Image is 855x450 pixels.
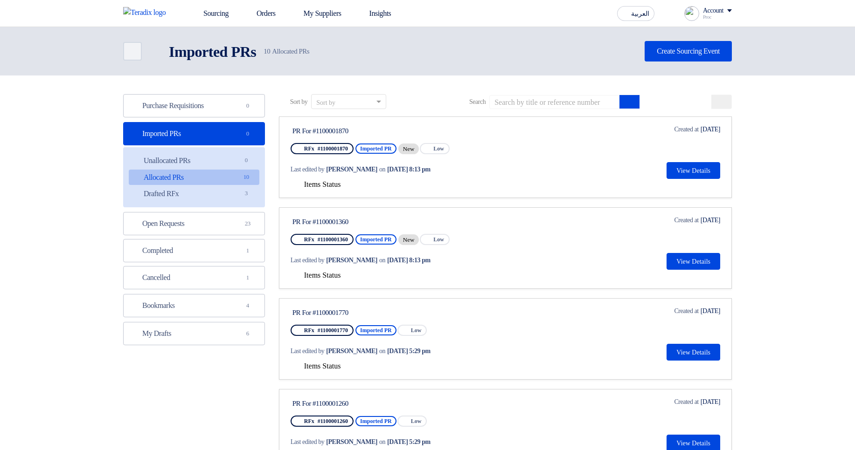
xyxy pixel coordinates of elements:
[355,234,396,245] span: Imported PR
[398,234,419,245] div: New
[292,218,467,226] div: PR For #1100001360
[291,362,341,371] button: Items Status
[661,215,720,225] div: [DATE]
[123,322,265,345] a: My Drafts6
[398,143,419,154] div: New
[684,6,699,21] img: profile_test.png
[291,164,325,174] span: Last edited by
[291,271,341,280] button: Items Status
[304,236,314,243] span: RFx
[318,327,348,334] span: #1100001770
[304,180,341,188] span: Items Status
[703,14,732,20] div: Proc
[292,127,467,135] div: PR For #1100001870
[291,255,325,265] span: Last edited by
[123,94,265,117] a: Purchase Requisitions0
[183,3,236,24] a: Sourcing
[379,164,385,174] span: on
[283,3,349,24] a: My Suppliers
[674,306,698,316] span: Created at
[387,437,431,447] span: [DATE] 5:29 pm
[304,418,314,424] span: RFx
[123,122,265,145] a: Imported PRs0
[123,7,172,18] img: Teradix logo
[242,301,253,310] span: 4
[326,437,377,447] span: [PERSON_NAME]
[326,346,377,356] span: [PERSON_NAME]
[242,219,253,228] span: 23
[661,124,720,134] div: [DATE]
[349,3,399,24] a: Insights
[318,145,348,152] span: #1100001870
[264,48,270,55] span: 10
[387,255,431,265] span: [DATE] 8:13 pm
[667,253,720,270] button: View Details
[379,437,385,447] span: on
[703,7,723,15] div: Account
[387,164,431,174] span: [DATE] 8:13 pm
[241,156,252,165] span: 0
[379,255,385,265] span: on
[411,418,422,424] span: Low
[123,266,265,289] a: Cancelled1
[129,186,259,202] a: Drafted RFx
[469,97,486,107] span: Search
[661,397,720,407] div: [DATE]
[304,271,341,279] span: Items Status
[241,172,252,182] span: 10
[387,346,431,356] span: [DATE] 5:29 pm
[645,41,732,61] a: Create Sourcing Event
[304,145,314,152] span: RFx
[433,145,444,152] span: Low
[674,124,698,134] span: Created at
[667,344,720,361] button: View Details
[123,294,265,317] a: Bookmarks4
[661,306,720,316] div: [DATE]
[242,101,253,110] span: 0
[242,129,253,138] span: 0
[355,143,396,154] span: Imported PR
[123,212,265,235] a: Open Requests23
[304,327,314,334] span: RFx
[326,164,377,174] span: [PERSON_NAME]
[242,246,253,255] span: 1
[411,327,422,334] span: Low
[242,329,253,338] span: 6
[355,325,396,335] span: Imported PR
[291,346,325,356] span: Last edited by
[123,239,265,262] a: Completed1
[292,308,467,317] div: PR For #1100001770
[318,418,348,424] span: #1100001260
[674,215,698,225] span: Created at
[236,3,283,24] a: Orders
[355,416,396,426] span: Imported PR
[631,11,649,17] span: العربية
[617,6,654,21] button: العربية
[169,42,256,61] h2: Imported PRs
[318,236,348,243] span: #1100001360
[129,170,259,185] a: Allocated PRs
[290,97,307,107] span: Sort by
[326,255,377,265] span: [PERSON_NAME]
[292,399,467,408] div: PR For #1100001260
[241,189,252,198] span: 3
[433,236,444,243] span: Low
[129,153,259,169] a: Unallocated PRs
[242,273,253,282] span: 1
[379,346,385,356] span: on
[674,397,698,407] span: Created at
[489,95,620,109] input: Search by title or reference number
[291,437,325,447] span: Last edited by
[264,46,309,57] span: Allocated PRs
[304,362,341,370] span: Items Status
[291,180,341,190] button: Items Status
[316,98,335,108] div: Sort by
[667,162,720,179] button: View Details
